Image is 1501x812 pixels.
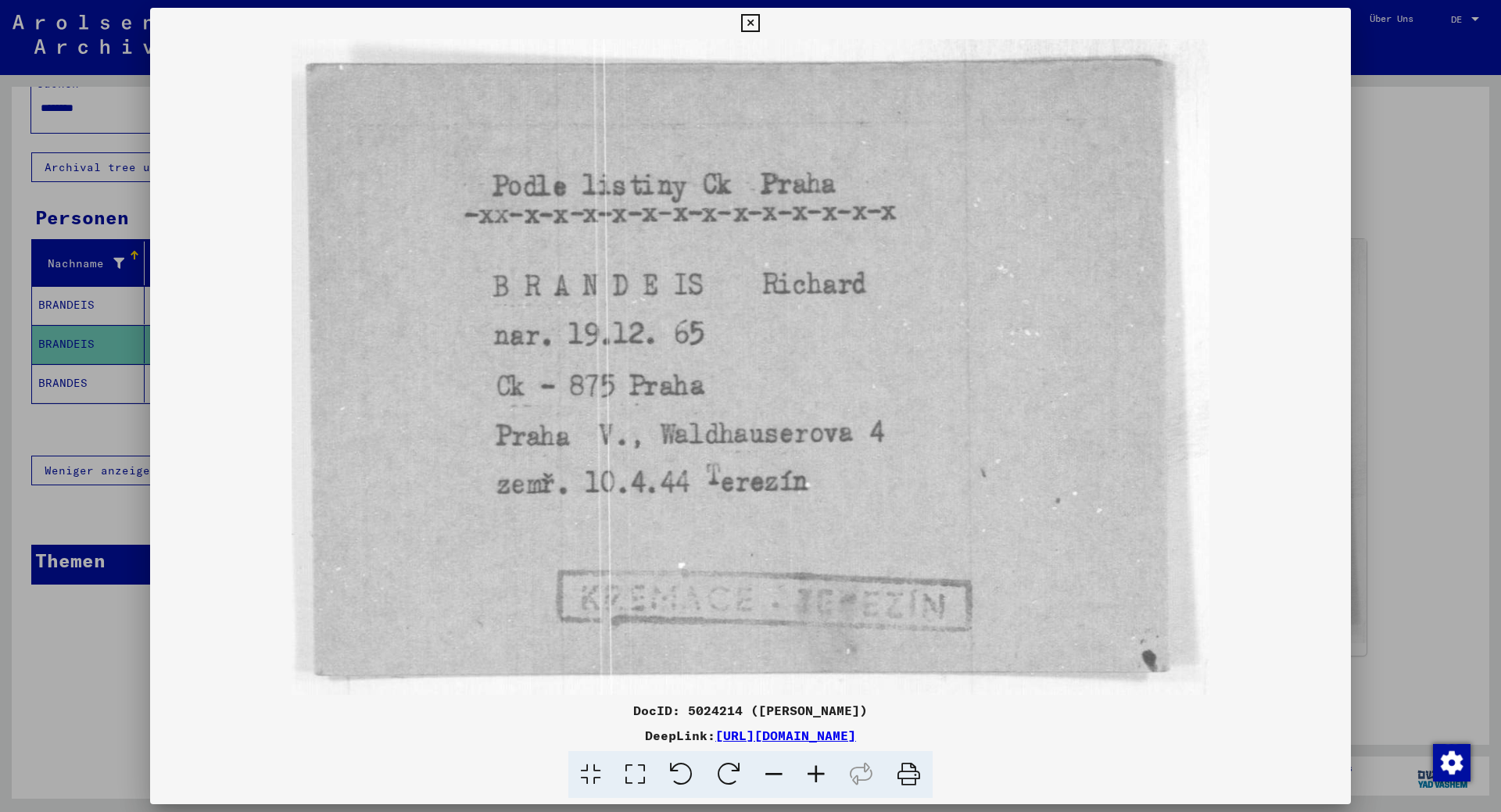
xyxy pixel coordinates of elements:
[150,701,1351,720] div: DocID: 5024214 ([PERSON_NAME])
[150,39,1351,695] img: 001.jpg
[1433,744,1471,782] img: Zustimmung ändern
[150,726,1351,745] div: DeepLink:
[1432,743,1470,781] div: Zustimmung ändern
[715,728,856,743] a: [URL][DOMAIN_NAME]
